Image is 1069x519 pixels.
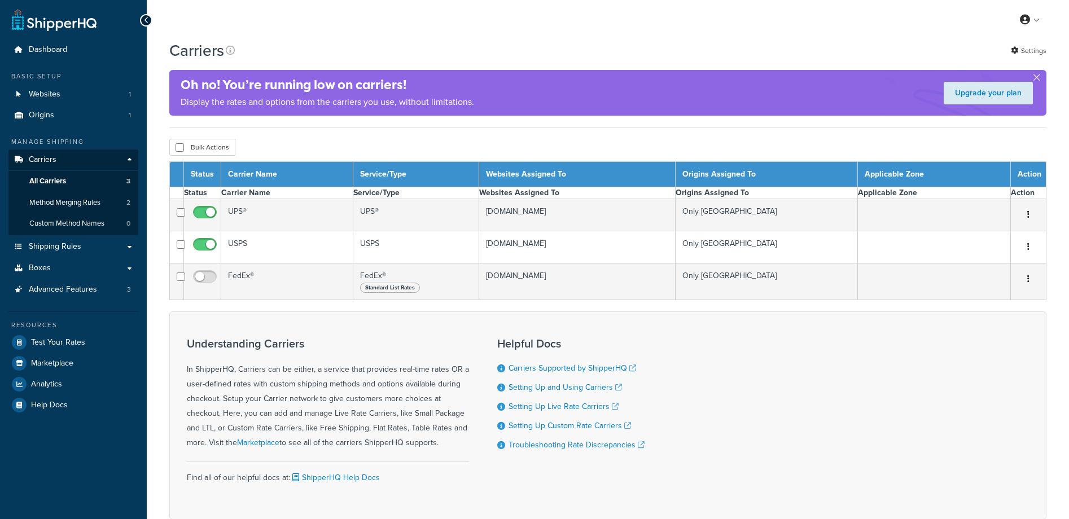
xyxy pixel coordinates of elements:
[221,187,353,199] th: Carrier Name
[8,213,138,234] li: Custom Method Names
[126,177,130,186] span: 3
[353,187,479,199] th: Service/Type
[181,94,474,110] p: Display the rates and options from the carriers you use, without limitations.
[127,285,131,294] span: 3
[31,338,85,348] span: Test Your Rates
[8,84,138,105] li: Websites
[29,177,66,186] span: All Carriers
[1011,43,1046,59] a: Settings
[675,162,857,187] th: Origins Assigned To
[497,337,645,350] h3: Helpful Docs
[8,137,138,147] div: Manage Shipping
[8,192,138,213] a: Method Merging Rules 2
[184,162,221,187] th: Status
[169,139,235,156] button: Bulk Actions
[129,111,131,120] span: 1
[29,242,81,252] span: Shipping Rules
[1011,162,1046,187] th: Action
[8,213,138,234] a: Custom Method Names 0
[221,199,353,231] td: UPS®
[8,105,138,126] a: Origins 1
[509,381,622,393] a: Setting Up and Using Carriers
[675,199,857,231] td: Only [GEOGRAPHIC_DATA]
[31,401,68,410] span: Help Docs
[8,236,138,257] a: Shipping Rules
[29,111,54,120] span: Origins
[29,219,104,228] span: Custom Method Names
[353,199,479,231] td: UPS®
[944,82,1033,104] a: Upgrade your plan
[8,84,138,105] a: Websites 1
[237,437,279,448] a: Marketplace
[675,187,857,199] th: Origins Assigned To
[29,90,60,99] span: Websites
[857,187,1010,199] th: Applicable Zone
[126,219,130,228] span: 0
[8,320,138,330] div: Resources
[8,171,138,192] li: All Carriers
[479,263,675,300] td: [DOMAIN_NAME]
[129,90,131,99] span: 1
[221,263,353,300] td: FedEx®
[353,231,479,263] td: USPS
[353,162,479,187] th: Service/Type
[8,332,138,353] a: Test Your Rates
[181,76,474,94] h4: Oh no! You’re running low on carriers!
[126,198,130,208] span: 2
[31,359,73,368] span: Marketplace
[8,258,138,279] a: Boxes
[675,263,857,300] td: Only [GEOGRAPHIC_DATA]
[8,279,138,300] a: Advanced Features 3
[360,283,420,293] span: Standard List Rates
[509,420,631,432] a: Setting Up Custom Rate Carriers
[12,8,97,31] a: ShipperHQ Home
[187,337,469,350] h3: Understanding Carriers
[187,461,469,485] div: Find all of our helpful docs at:
[675,231,857,263] td: Only [GEOGRAPHIC_DATA]
[857,162,1010,187] th: Applicable Zone
[31,380,62,389] span: Analytics
[290,472,380,483] a: ShipperHQ Help Docs
[479,231,675,263] td: [DOMAIN_NAME]
[479,162,675,187] th: Websites Assigned To
[184,187,221,199] th: Status
[29,263,51,273] span: Boxes
[8,395,138,415] a: Help Docs
[8,353,138,373] a: Marketplace
[509,362,636,374] a: Carriers Supported by ShipperHQ
[169,39,224,61] h1: Carriers
[29,198,100,208] span: Method Merging Rules
[8,279,138,300] li: Advanced Features
[8,192,138,213] li: Method Merging Rules
[479,187,675,199] th: Websites Assigned To
[8,105,138,126] li: Origins
[8,39,138,60] a: Dashboard
[29,285,97,294] span: Advanced Features
[221,162,353,187] th: Carrier Name
[8,149,138,170] a: Carriers
[29,155,56,165] span: Carriers
[221,231,353,263] td: USPS
[509,401,619,412] a: Setting Up Live Rate Carriers
[479,199,675,231] td: [DOMAIN_NAME]
[8,149,138,235] li: Carriers
[8,72,138,81] div: Basic Setup
[353,263,479,300] td: FedEx®
[8,171,138,192] a: All Carriers 3
[187,337,469,450] div: In ShipperHQ, Carriers can be either, a service that provides real-time rates OR a user-defined r...
[29,45,67,55] span: Dashboard
[8,374,138,394] a: Analytics
[509,439,645,451] a: Troubleshooting Rate Discrepancies
[1011,187,1046,199] th: Action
